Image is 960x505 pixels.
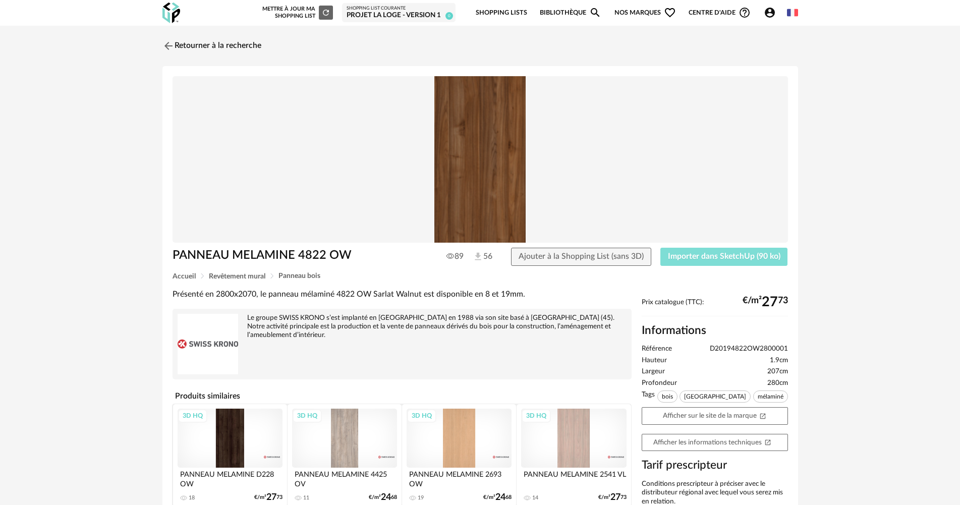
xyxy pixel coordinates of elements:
[668,252,780,260] span: Importer dans SketchUp (90 ko)
[642,458,788,473] h3: Tarif prescripteur
[642,390,655,405] span: Tags
[739,7,751,19] span: Help Circle Outline icon
[347,6,451,12] div: Shopping List courante
[660,248,788,266] button: Importer dans SketchUp (90 ko)
[642,367,665,376] span: Largeur
[743,298,788,306] div: €/m² 73
[483,494,512,501] div: €/m² 68
[653,439,771,446] span: Afficher les informations techniques
[173,388,632,404] h4: Produits similaires
[519,252,644,260] span: Ajouter à la Shopping List (sans 3D)
[522,409,551,422] div: 3D HQ
[446,251,464,261] span: 89
[476,1,527,25] a: Shopping Lists
[189,494,195,501] div: 18
[473,251,492,262] span: 56
[321,10,330,15] span: Refresh icon
[642,407,788,425] a: Afficher sur le site de la marqueOpen In New icon
[540,1,601,25] a: BibliothèqueMagnify icon
[689,7,751,19] span: Centre d'aideHelp Circle Outline icon
[614,1,676,25] span: Nos marques
[266,494,276,501] span: 27
[610,494,620,501] span: 27
[762,298,778,306] span: 27
[495,494,505,501] span: 24
[178,314,627,340] div: Le groupe SWISS KRONO s’est implanté en [GEOGRAPHIC_DATA] en 1988 via son site basé à [GEOGRAPHIC...
[532,494,538,501] div: 14
[642,434,788,452] a: Afficher les informations techniquesOpen In New icon
[642,323,788,338] h2: Informations
[173,272,788,280] div: Breadcrumb
[642,298,788,317] div: Prix catalogue (TTC):
[418,494,424,501] div: 19
[173,273,196,280] span: Accueil
[178,314,238,374] img: brand logo
[292,468,397,488] div: PANNEAU MELAMINE 4425 OV
[278,272,320,279] span: Panneau bois
[381,494,391,501] span: 24
[764,7,776,19] span: Account Circle icon
[347,11,451,20] div: Projet La Loge - Version 1
[511,248,651,266] button: Ajouter à la Shopping List (sans 3D)
[162,35,261,57] a: Retourner à la recherche
[173,289,632,300] div: Présenté en 2800x2070, le panneau mélaminé 4822 OW Sarlat Walnut est disponible en 8 et 19mm.
[209,273,265,280] span: Revêtement mural
[260,6,333,20] div: Mettre à jour ma Shopping List
[473,251,483,262] img: Téléchargements
[759,412,766,419] span: Open In New icon
[407,409,436,422] div: 3D HQ
[767,379,788,388] span: 280cm
[664,7,676,19] span: Heart Outline icon
[445,12,453,20] span: 0
[642,356,667,365] span: Hauteur
[521,468,626,488] div: PANNEAU MELAMINE 2541 VL
[764,438,771,445] span: Open In New icon
[162,40,175,52] img: svg+xml;base64,PHN2ZyB3aWR0aD0iMjQiIGhlaWdodD0iMjQiIHZpZXdCb3g9IjAgMCAyNCAyNCIgZmlsbD0ibm9uZSIgeG...
[173,248,423,263] h1: PANNEAU MELAMINE 4822 OW
[178,468,283,488] div: PANNEAU MELAMINE D228 OW
[767,367,788,376] span: 207cm
[162,3,180,23] img: OXP
[764,7,780,19] span: Account Circle icon
[598,494,627,501] div: €/m² 73
[369,494,397,501] div: €/m² 68
[680,390,751,403] span: [GEOGRAPHIC_DATA]
[407,468,512,488] div: PANNEAU MELAMINE 2693 OW
[753,390,788,403] span: mélaminé
[710,345,788,354] span: D20194822OW2800001
[254,494,283,501] div: €/m² 73
[642,379,677,388] span: Profondeur
[347,6,451,20] a: Shopping List courante Projet La Loge - Version 1 0
[657,390,677,403] span: bois
[173,76,788,243] img: Product pack shot
[178,409,207,422] div: 3D HQ
[642,345,672,354] span: Référence
[770,356,788,365] span: 1.9cm
[293,409,322,422] div: 3D HQ
[589,7,601,19] span: Magnify icon
[787,7,798,18] img: fr
[303,494,309,501] div: 11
